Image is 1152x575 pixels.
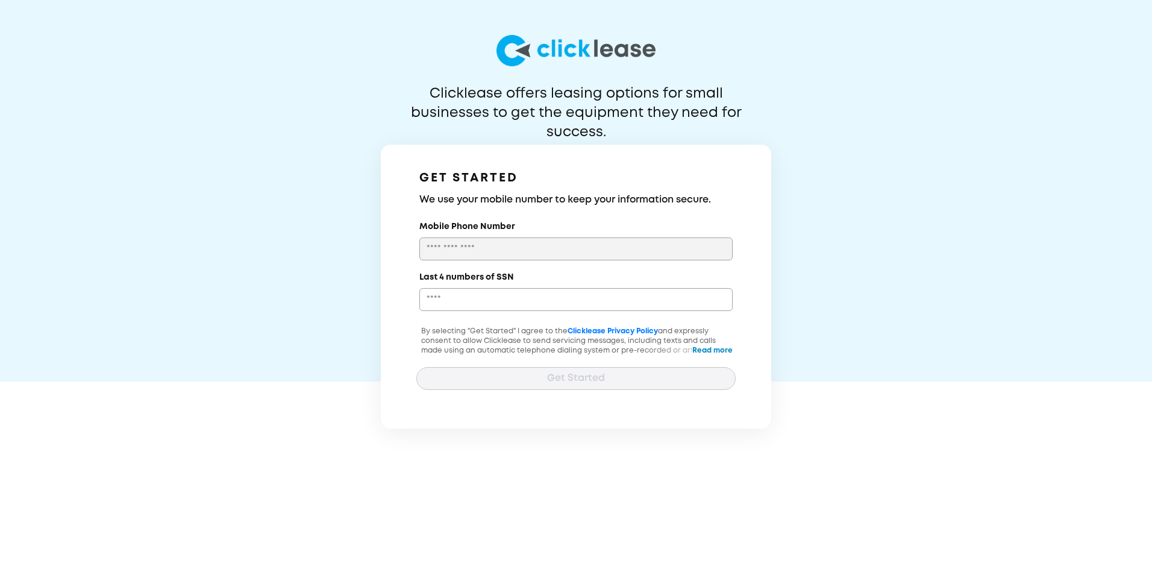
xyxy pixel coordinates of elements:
p: By selecting "Get Started" I agree to the and expressly consent to allow Clicklease to send servi... [416,327,736,385]
h3: We use your mobile number to keep your information secure. [419,193,733,207]
label: Mobile Phone Number [419,221,515,233]
label: Last 4 numbers of SSN [419,271,514,283]
button: Get Started [416,367,736,390]
p: Clicklease offers leasing options for small businesses to get the equipment they need for success. [381,84,771,123]
h1: GET STARTED [419,169,733,188]
a: Clicklease Privacy Policy [568,328,658,335]
img: logo-larg [496,35,656,66]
